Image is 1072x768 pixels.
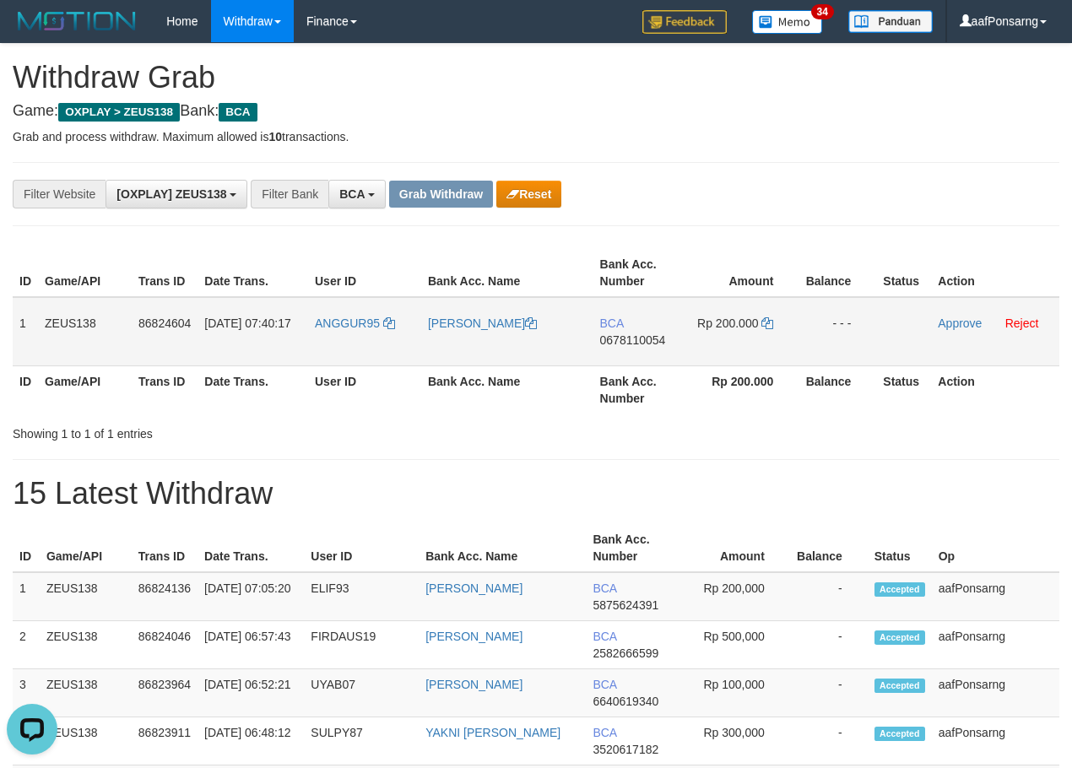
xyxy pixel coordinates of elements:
td: aafPonsarng [932,621,1059,669]
a: [PERSON_NAME] [425,630,522,643]
span: BCA [600,316,624,330]
td: - - - [799,297,876,366]
a: ANGGUR95 [315,316,395,330]
td: 86823964 [132,669,198,717]
th: ID [13,524,40,572]
th: Amount [688,249,799,297]
span: BCA [593,630,616,643]
th: Date Trans. [198,249,308,297]
span: Copy 2582666599 to clipboard [593,646,658,660]
th: ID [13,249,38,297]
td: 3 [13,669,40,717]
td: Rp 300,000 [680,717,790,765]
td: ZEUS138 [38,297,132,366]
td: [DATE] 06:57:43 [198,621,304,669]
div: Filter Bank [251,180,328,208]
button: Open LiveChat chat widget [7,7,57,57]
th: ID [13,365,38,414]
th: Game/API [40,524,132,572]
th: Amount [680,524,790,572]
td: ZEUS138 [40,572,132,621]
th: Action [931,365,1059,414]
td: 2 [13,621,40,669]
th: Trans ID [132,524,198,572]
td: aafPonsarng [932,717,1059,765]
th: Bank Acc. Number [593,365,689,414]
td: Rp 200,000 [680,572,790,621]
td: [DATE] 06:52:21 [198,669,304,717]
button: Reset [496,181,561,208]
img: Button%20Memo.svg [752,10,823,34]
th: Game/API [38,249,132,297]
span: [DATE] 07:40:17 [204,316,290,330]
img: MOTION_logo.png [13,8,141,34]
th: Bank Acc. Name [421,365,593,414]
th: Balance [799,249,876,297]
span: BCA [219,103,257,122]
a: YAKNI [PERSON_NAME] [425,726,560,739]
td: - [790,669,868,717]
span: Accepted [874,727,925,741]
th: Game/API [38,365,132,414]
h4: Game: Bank: [13,103,1059,120]
td: ZEUS138 [40,621,132,669]
td: aafPonsarng [932,572,1059,621]
td: aafPonsarng [932,669,1059,717]
span: BCA [339,187,365,201]
th: User ID [304,524,419,572]
a: Reject [1005,316,1039,330]
th: User ID [308,365,421,414]
strong: 10 [268,130,282,143]
span: Copy 0678110054 to clipboard [600,333,666,347]
a: Copy 200000 to clipboard [761,316,773,330]
span: BCA [593,726,616,739]
span: Copy 3520617182 to clipboard [593,743,658,756]
th: Balance [790,524,868,572]
td: 86823911 [132,717,198,765]
img: Feedback.jpg [642,10,727,34]
img: panduan.png [848,10,933,33]
h1: 15 Latest Withdraw [13,477,1059,511]
td: 1 [13,572,40,621]
span: Accepted [874,630,925,645]
th: Bank Acc. Number [593,249,689,297]
th: Status [876,249,931,297]
span: Rp 200.000 [697,316,758,330]
th: Bank Acc. Name [421,249,593,297]
span: Copy 5875624391 to clipboard [593,598,658,612]
span: [OXPLAY] ZEUS138 [116,187,226,201]
td: UYAB07 [304,669,419,717]
td: 86824046 [132,621,198,669]
th: Status [868,524,932,572]
a: Approve [938,316,982,330]
td: 86824136 [132,572,198,621]
th: Date Trans. [198,365,308,414]
td: SULPY87 [304,717,419,765]
button: BCA [328,180,386,208]
th: Rp 200.000 [688,365,799,414]
th: User ID [308,249,421,297]
span: BCA [593,678,616,691]
span: 86824604 [138,316,191,330]
th: Trans ID [132,249,198,297]
span: BCA [593,581,616,595]
span: OXPLAY > ZEUS138 [58,103,180,122]
span: ANGGUR95 [315,316,380,330]
button: [OXPLAY] ZEUS138 [106,180,247,208]
td: Rp 500,000 [680,621,790,669]
th: Trans ID [132,365,198,414]
td: ZEUS138 [40,717,132,765]
h1: Withdraw Grab [13,61,1059,95]
div: Filter Website [13,180,106,208]
span: Copy 6640619340 to clipboard [593,695,658,708]
a: [PERSON_NAME] [425,678,522,691]
p: Grab and process withdraw. Maximum allowed is transactions. [13,128,1059,145]
td: ZEUS138 [40,669,132,717]
td: - [790,717,868,765]
td: FIRDAUS19 [304,621,419,669]
td: - [790,572,868,621]
td: Rp 100,000 [680,669,790,717]
td: - [790,621,868,669]
button: Grab Withdraw [389,181,493,208]
th: Action [931,249,1059,297]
